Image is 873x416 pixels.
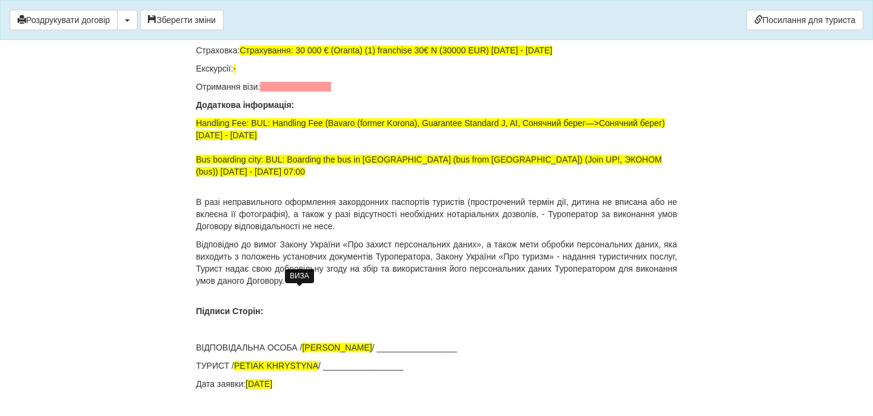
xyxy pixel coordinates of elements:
p: ВІДПОВІДАЛЬНА ОСОБА / / _________________ [196,341,677,354]
b: Додаткова інформація: [196,100,294,110]
p: Відповідно до вимог Закону України «Про захист персональних даних», а також мети обробки персонал... [196,238,677,287]
p: Страховка: [196,44,677,56]
button: Зберегти зміни [140,10,224,30]
div: ВИЗА [285,269,314,283]
p: Отримання візи: [196,81,677,93]
span: Handling Fee: BUL: Handling Fee (Bavaro (former Korona), Guarantee Standard J, AI, Сонячний берег... [196,118,665,176]
p: В разі неправильного оформлення закордонних паспортів туристів (прострочений термін дії, дитина н... [196,196,677,232]
p: Екскурсії: [196,62,677,75]
span: [DATE] [246,379,272,389]
span: PETIAK KHRYSTYNA [234,361,318,371]
span: [PERSON_NAME] [302,343,372,352]
span: Страхування: 30 000 € (Oranta) (1) franchise 30€ N (30000 EUR) [DATE] - [DATE] [239,45,552,55]
a: Посилання для туриста [746,10,863,30]
p: Дата заявки: [196,378,677,390]
b: Підписи Сторін: [196,306,263,316]
p: ТУРИСТ / / _________________ [196,360,677,372]
button: Роздрукувати договір [10,10,118,30]
span: - [233,64,236,73]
